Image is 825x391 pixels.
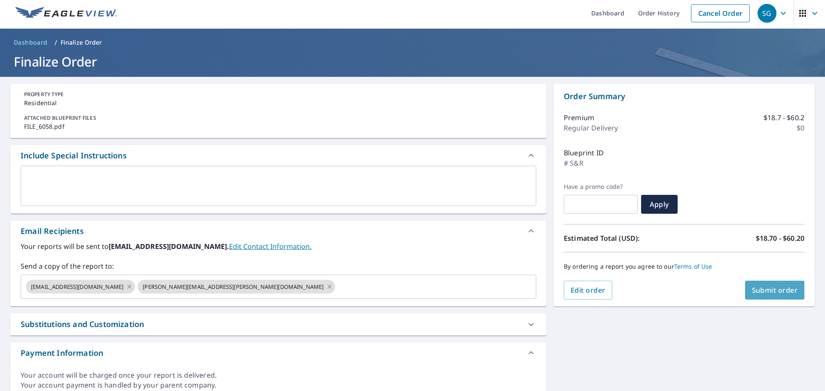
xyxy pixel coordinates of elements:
div: Include Special Instructions [10,145,547,166]
label: Have a promo code? [564,183,638,191]
span: Apply [648,200,671,209]
p: Blueprint ID [564,148,604,158]
b: [EMAIL_ADDRESS][DOMAIN_NAME]. [109,242,229,251]
p: Regular Delivery [564,123,618,133]
p: ATTACHED BLUEPRINT FILES [24,114,533,122]
span: [EMAIL_ADDRESS][DOMAIN_NAME] [26,283,128,291]
nav: breadcrumb [10,36,815,49]
div: Your account will be charged once your report is delivered. [21,370,536,380]
p: $18.70 - $60.20 [756,233,804,243]
p: $18.7 - $60.2 [764,112,804,123]
div: Email Recipients [21,225,84,237]
div: Include Special Instructions [21,150,127,161]
span: Dashboard [14,38,48,47]
div: Payment Information [21,347,103,359]
a: Cancel Order [691,4,750,22]
p: Premium [564,112,594,123]
p: # S&R [564,158,584,168]
a: Terms of Use [674,262,712,270]
label: Your reports will be sent to [21,241,536,252]
div: [EMAIL_ADDRESS][DOMAIN_NAME] [26,280,135,294]
span: Edit order [571,285,605,295]
div: Substitutions and Customization [10,313,547,335]
button: Submit order [745,281,805,300]
div: Substitutions and Customization [21,318,144,330]
p: By ordering a report you agree to our [564,263,804,270]
p: Residential [24,98,533,107]
span: [PERSON_NAME][EMAIL_ADDRESS][PERSON_NAME][DOMAIN_NAME] [137,283,329,291]
li: / [55,37,57,48]
p: FILE_6058.pdf [24,122,533,131]
div: Your account payment is handled by your parent company. [21,380,536,390]
div: SG [758,4,776,23]
p: $0 [797,123,804,133]
h1: Finalize Order [10,53,815,70]
p: Order Summary [564,91,804,102]
button: Apply [641,195,678,214]
button: Edit order [564,281,612,300]
a: Dashboard [10,36,51,49]
p: Estimated Total (USD): [564,233,684,243]
span: Submit order [752,285,798,295]
a: EditContactInfo [229,242,312,251]
div: [PERSON_NAME][EMAIL_ADDRESS][PERSON_NAME][DOMAIN_NAME] [137,280,335,294]
div: Payment Information [10,343,547,363]
p: Finalize Order [61,38,102,47]
img: EV Logo [15,7,117,20]
p: PROPERTY TYPE [24,91,533,98]
div: Email Recipients [10,221,547,241]
label: Send a copy of the report to: [21,261,536,271]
